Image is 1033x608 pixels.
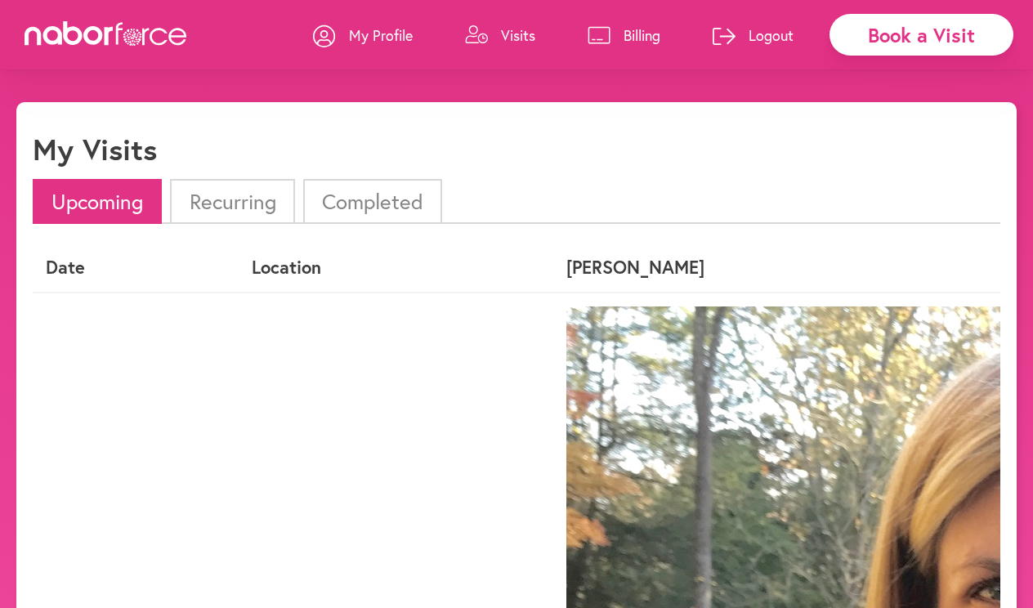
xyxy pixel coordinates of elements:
a: My Profile [313,11,413,60]
p: Logout [749,25,794,45]
th: Location [239,244,553,292]
h1: My Visits [33,132,157,167]
p: Billing [624,25,660,45]
th: Date [33,244,239,292]
div: Book a Visit [830,14,1013,56]
p: My Profile [349,25,413,45]
a: Logout [713,11,794,60]
li: Upcoming [33,179,162,224]
p: Visits [501,25,535,45]
li: Recurring [170,179,294,224]
a: Billing [588,11,660,60]
li: Completed [303,179,442,224]
a: Visits [465,11,535,60]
